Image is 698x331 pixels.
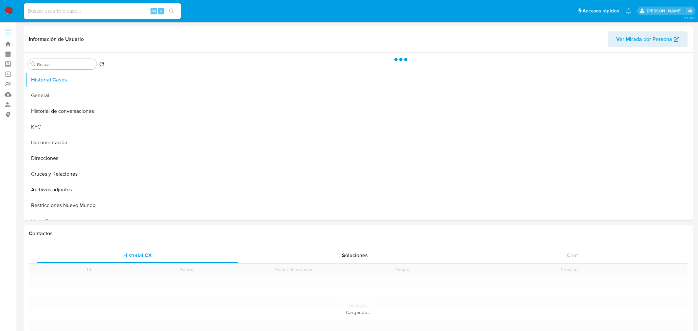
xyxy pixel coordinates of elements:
[25,198,107,213] button: Restricciones Nuevo Mundo
[25,88,107,103] button: General
[29,230,688,237] h1: Contactos
[25,119,107,135] button: KYC
[626,8,631,14] a: Notificaciones
[25,213,107,229] button: Listas Externas
[37,61,94,67] input: Buscar
[160,8,162,14] span: s
[24,7,181,15] input: Buscar usuario o caso...
[29,309,688,316] div: Cargando...
[25,182,107,198] button: Archivos adjuntos
[25,103,107,119] button: Historial de conversaciones
[25,166,107,182] button: Cruces y Relaciones
[686,8,693,14] a: Salir
[29,36,84,43] h1: Información de Usuario
[25,135,107,150] button: Documentación
[30,61,36,67] button: Buscar
[99,61,104,69] button: Volver al orden por defecto
[165,7,178,16] button: search-icon
[647,8,684,14] p: erika.juarez@mercadolibre.com.mx
[25,150,107,166] button: Direcciones
[151,8,156,14] span: Alt
[342,252,368,259] span: Soluciones
[123,252,152,259] span: Historial CX
[567,252,578,259] span: Chat
[616,31,672,47] span: Ver Mirada por Persona
[582,8,619,14] span: Accesos rápidos
[25,72,107,88] button: Historial Casos
[608,31,688,47] button: Ver Mirada por Persona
